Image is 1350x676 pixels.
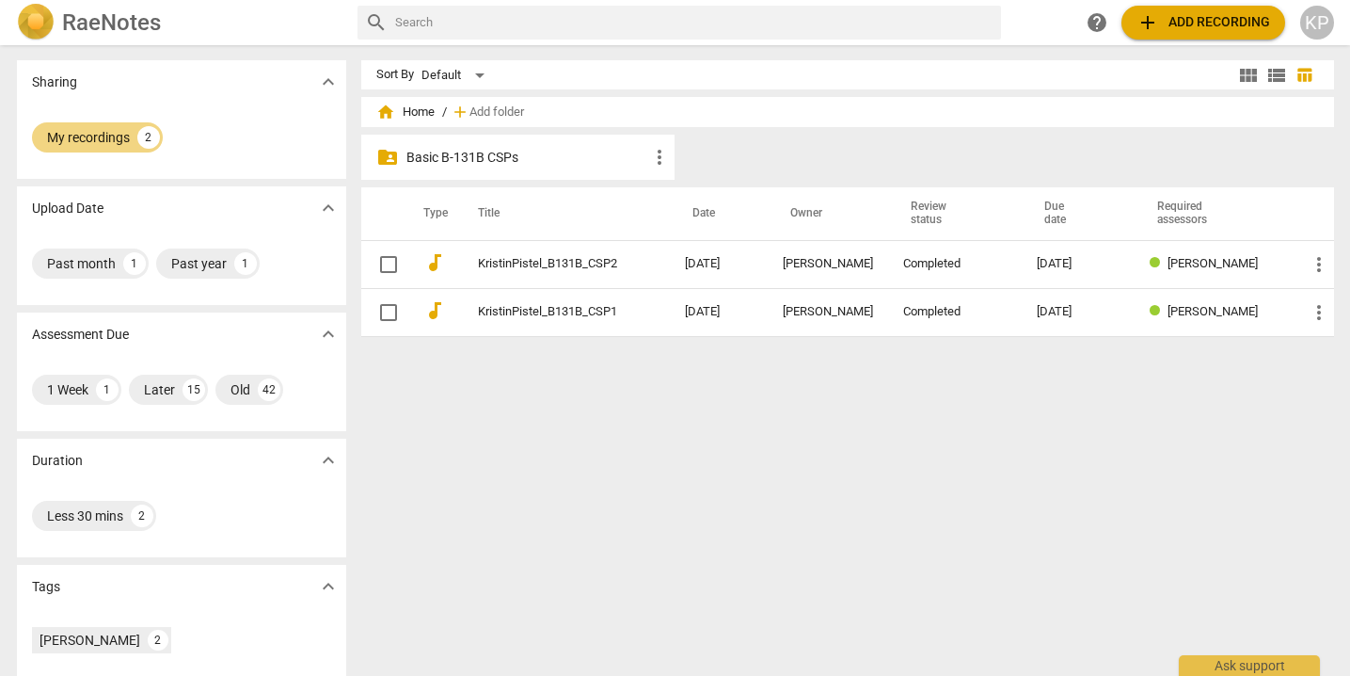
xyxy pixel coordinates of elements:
img: Logo [17,4,55,41]
span: home [376,103,395,121]
span: / [442,105,447,120]
div: 1 Week [47,380,88,399]
div: 1 [123,252,146,275]
div: Default [421,60,491,90]
div: [DATE] [1037,257,1119,271]
span: more_vert [648,146,671,169]
div: 1 [234,252,257,275]
button: KP [1300,6,1334,40]
th: Type [408,187,455,240]
div: 42 [258,378,280,401]
span: audiotrack [423,299,446,322]
div: Ask support [1179,655,1320,676]
input: Search [395,8,993,38]
button: Upload [1121,6,1285,40]
span: [PERSON_NAME] [1167,304,1258,318]
div: Completed [903,305,1008,319]
div: 15 [183,378,205,401]
div: Old [230,380,250,399]
span: add [451,103,469,121]
p: Assessment Due [32,325,129,345]
th: Required assessors [1135,187,1293,240]
div: My recordings [47,128,130,147]
div: 1 [96,378,119,401]
td: [DATE] [670,240,768,288]
span: expand_more [317,71,340,93]
div: 2 [148,630,168,651]
p: Duration [32,451,83,471]
div: 2 [131,505,153,527]
a: KristinPistel_B131B_CSP1 [478,305,617,319]
th: Review status [888,187,1023,240]
p: Tags [32,577,60,597]
div: [PERSON_NAME] [40,631,140,650]
button: Show more [314,194,342,222]
div: Past year [171,254,227,273]
span: more_vert [1308,301,1330,324]
span: Home [376,103,435,121]
p: Upload Date [32,199,103,218]
span: Add recording [1136,11,1270,34]
span: Review status: completed [1150,256,1167,270]
button: Show more [314,68,342,96]
span: add [1136,11,1159,34]
a: KristinPistel_B131B_CSP2 [478,257,617,271]
div: [DATE] [1037,305,1119,319]
span: expand_more [317,449,340,472]
button: Show more [314,320,342,348]
th: Due date [1022,187,1134,240]
button: List view [1263,61,1291,89]
button: Table view [1291,61,1319,89]
p: Basic B-131B CSPs [406,148,649,168]
span: [PERSON_NAME] [1167,256,1258,270]
a: LogoRaeNotes [17,4,342,41]
span: expand_more [317,197,340,219]
span: view_module [1237,64,1260,87]
div: Completed [903,257,1008,271]
div: 2 [137,126,160,149]
button: Show more [314,572,342,601]
span: table_chart [1295,66,1313,84]
th: Owner [768,187,888,240]
span: expand_more [317,575,340,598]
span: search [365,11,388,34]
span: Review status: completed [1150,304,1167,318]
p: Sharing [32,72,77,92]
h2: RaeNotes [62,9,161,36]
th: Date [670,187,768,240]
span: expand_more [317,323,340,346]
button: Show more [314,446,342,475]
div: Past month [47,254,116,273]
span: view_list [1265,64,1288,87]
span: Add folder [469,105,524,120]
div: [PERSON_NAME] [783,257,873,271]
span: folder_shared [376,146,399,169]
div: [PERSON_NAME] [783,305,873,319]
div: Sort By [376,68,414,82]
div: Less 30 mins [47,507,123,525]
span: help [1086,11,1108,34]
a: Help [1080,6,1114,40]
td: [DATE] [670,288,768,336]
span: audiotrack [423,251,446,274]
span: more_vert [1308,253,1330,276]
button: Tile view [1234,61,1263,89]
th: Title [455,187,670,240]
div: Later [144,380,175,399]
